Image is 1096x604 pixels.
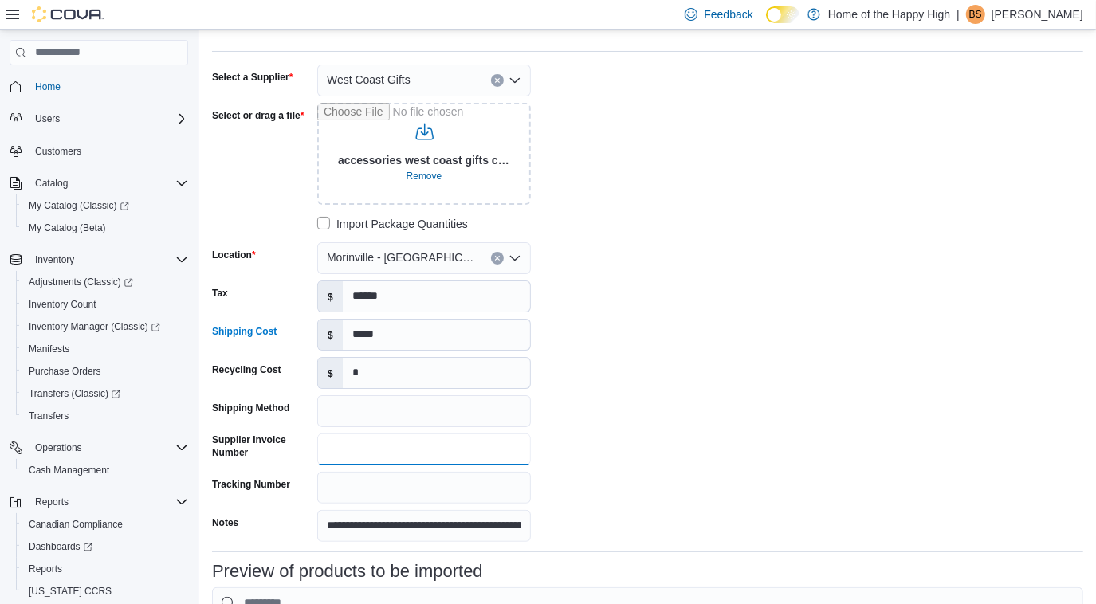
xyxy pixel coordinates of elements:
input: Use aria labels when no actual label is in use [317,103,531,205]
a: Customers [29,142,88,161]
span: Inventory Count [22,295,188,314]
span: Washington CCRS [22,582,188,601]
button: Clear input [491,74,504,87]
span: [US_STATE] CCRS [29,585,112,598]
div: Brittany Schaefer [966,5,985,24]
label: $ [318,320,343,350]
a: Adjustments (Classic) [22,273,139,292]
span: Remove [407,170,442,182]
p: | [957,5,960,24]
h3: Preview of products to be imported [212,562,483,581]
a: Transfers (Classic) [16,382,194,405]
label: Shipping Method [212,402,289,414]
a: Inventory Manager (Classic) [22,317,167,336]
span: Customers [35,145,81,158]
span: Reports [35,496,69,508]
span: Transfers (Classic) [22,384,188,403]
button: Purchase Orders [16,360,194,382]
a: Adjustments (Classic) [16,271,194,293]
label: Select or drag a file [212,109,304,122]
span: Purchase Orders [22,362,188,381]
button: Clear input [491,252,504,265]
label: $ [318,281,343,312]
span: West Coast Gifts [327,70,411,89]
span: Adjustments (Classic) [29,276,133,288]
label: Notes [212,516,238,529]
label: Supplier Invoice Number [212,433,311,459]
span: Manifests [29,343,69,355]
button: Reports [16,558,194,580]
button: Home [3,75,194,98]
span: Canadian Compliance [29,518,123,531]
span: Users [35,112,60,125]
span: Inventory Manager (Classic) [29,320,160,333]
button: Clear selected files [400,167,449,186]
span: Users [29,109,188,128]
a: Reports [22,559,69,579]
span: BS [969,5,982,24]
p: Home of the Happy High [828,5,950,24]
span: Home [29,76,188,96]
button: Inventory [3,249,194,271]
button: Users [29,109,66,128]
button: Open list of options [509,74,521,87]
button: Catalog [29,174,74,193]
span: Catalog [29,174,188,193]
button: Canadian Compliance [16,513,194,535]
a: Purchase Orders [22,362,108,381]
span: Manifests [22,339,188,359]
span: My Catalog (Classic) [22,196,188,215]
a: Transfers [22,406,75,426]
a: Inventory Count [22,295,103,314]
button: Manifests [16,338,194,360]
a: Transfers (Classic) [22,384,127,403]
a: [US_STATE] CCRS [22,582,118,601]
p: [PERSON_NAME] [992,5,1083,24]
span: Inventory Manager (Classic) [22,317,188,336]
span: Transfers [29,410,69,422]
span: My Catalog (Beta) [29,222,106,234]
span: Reports [29,563,62,575]
a: Home [29,77,67,96]
span: Canadian Compliance [22,515,188,534]
span: Dashboards [22,537,188,556]
button: Catalog [3,172,194,194]
a: My Catalog (Classic) [22,196,136,215]
span: Operations [29,438,188,457]
span: Cash Management [22,461,188,480]
label: Import Package Quantities [317,214,468,233]
span: Reports [22,559,188,579]
button: Cash Management [16,459,194,481]
a: Manifests [22,339,76,359]
span: Adjustments (Classic) [22,273,188,292]
a: Canadian Compliance [22,515,129,534]
span: Dashboards [29,540,92,553]
a: Dashboards [22,537,99,556]
button: My Catalog (Beta) [16,217,194,239]
label: $ [318,358,343,388]
span: Dark Mode [766,23,767,24]
button: [US_STATE] CCRS [16,580,194,602]
span: Inventory Count [29,298,96,311]
button: Customers [3,139,194,163]
span: Morinville - [GEOGRAPHIC_DATA][PERSON_NAME] - [GEOGRAPHIC_DATA] [327,248,475,267]
span: Transfers [22,406,188,426]
span: Customers [29,141,188,161]
span: Inventory [35,253,74,266]
span: Purchase Orders [29,365,101,378]
img: Cova [32,6,104,22]
button: Inventory Count [16,293,194,316]
a: My Catalog (Beta) [22,218,112,237]
span: Operations [35,441,82,454]
span: My Catalog (Classic) [29,199,129,212]
span: Transfers (Classic) [29,387,120,400]
button: Operations [29,438,88,457]
span: My Catalog (Beta) [22,218,188,237]
button: Open list of options [509,252,521,265]
span: Home [35,80,61,93]
button: Reports [3,491,194,513]
label: Tracking Number [212,478,290,491]
span: Inventory [29,250,188,269]
span: Cash Management [29,464,109,477]
label: Recycling Cost [212,363,281,376]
